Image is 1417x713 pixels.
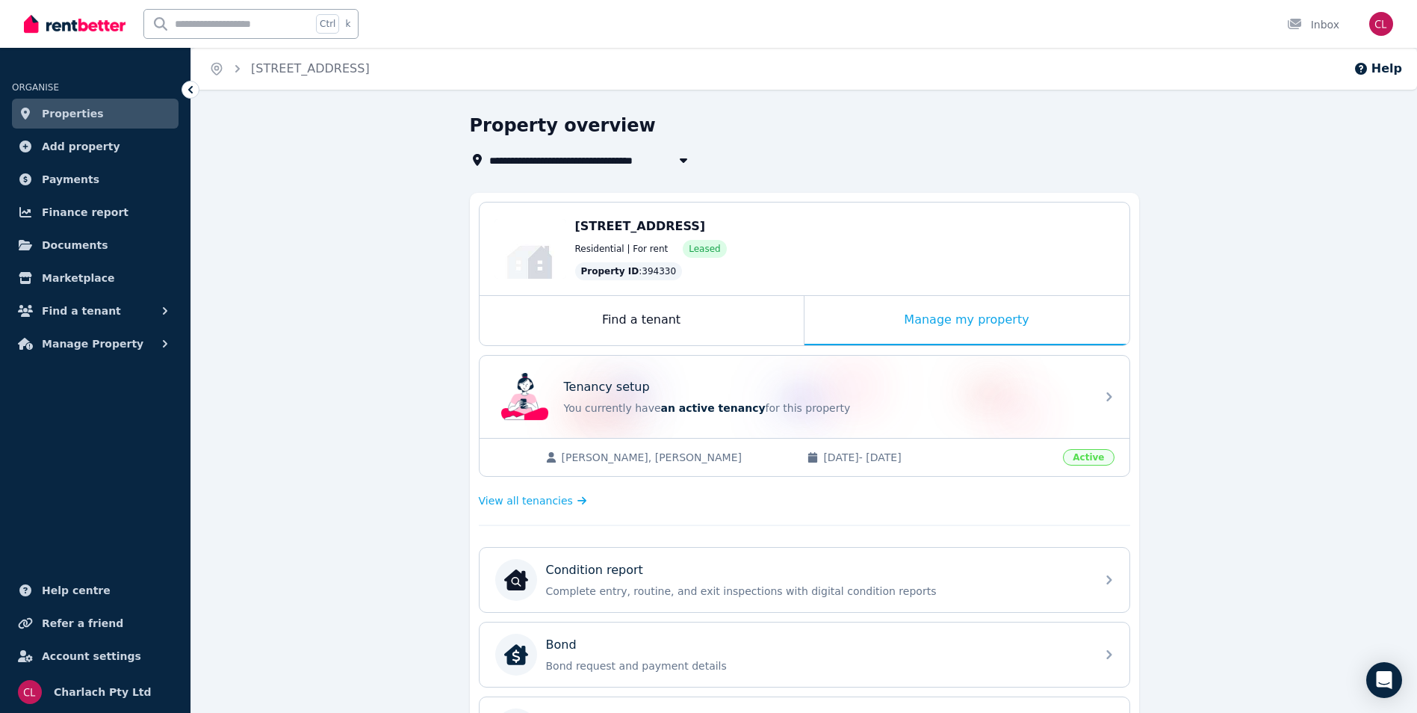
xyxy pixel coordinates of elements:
span: View all tenancies [479,493,573,508]
button: Help [1354,60,1402,78]
a: Documents [12,230,179,260]
span: Help centre [42,581,111,599]
p: Condition report [546,561,643,579]
button: Find a tenant [12,296,179,326]
span: Property ID [581,265,639,277]
a: Tenancy setupTenancy setupYou currently havean active tenancyfor this property [480,356,1129,438]
a: Account settings [12,641,179,671]
h1: Property overview [470,114,656,138]
a: Refer a friend [12,608,179,638]
span: Finance report [42,203,128,221]
span: Documents [42,236,108,254]
a: Add property [12,132,179,161]
img: RentBetter [24,13,125,35]
nav: Breadcrumb [191,48,388,90]
span: Active [1063,449,1114,466]
span: Marketplace [42,269,114,287]
a: View all tenancies [479,493,587,508]
p: Complete entry, routine, and exit inspections with digital condition reports [546,584,1087,599]
p: Bond request and payment details [546,658,1087,673]
span: [DATE] - [DATE] [823,450,1054,465]
img: Charlach Pty Ltd [18,680,42,704]
div: : 394330 [575,262,683,280]
span: [STREET_ADDRESS] [575,219,706,233]
span: ORGANISE [12,82,59,93]
a: Finance report [12,197,179,227]
span: Add property [42,138,120,155]
a: [STREET_ADDRESS] [251,61,370,75]
span: Ctrl [316,14,339,34]
p: Bond [546,636,577,654]
img: Tenancy setup [501,373,549,421]
span: Residential | For rent [575,243,669,255]
a: Marketplace [12,263,179,293]
a: BondBondBond request and payment details [480,623,1129,687]
img: Charlach Pty Ltd [1369,12,1393,36]
span: Refer a friend [42,614,123,632]
span: Properties [42,105,104,123]
a: Condition reportCondition reportComplete entry, routine, and exit inspections with digital condit... [480,548,1129,612]
span: [PERSON_NAME], [PERSON_NAME] [562,450,793,465]
button: Manage Property [12,329,179,359]
span: Leased [689,243,720,255]
div: Manage my property [804,296,1129,345]
img: Bond [504,643,528,667]
span: Payments [42,170,99,188]
span: an active tenancy [661,402,766,414]
span: Charlach Pty Ltd [54,683,152,701]
p: Tenancy setup [564,378,650,396]
a: Payments [12,164,179,194]
div: Find a tenant [480,296,804,345]
a: Properties [12,99,179,129]
span: k [345,18,350,30]
span: Find a tenant [42,302,121,320]
span: Manage Property [42,335,143,353]
a: Help centre [12,575,179,605]
span: Account settings [42,647,141,665]
div: Open Intercom Messenger [1366,662,1402,698]
p: You currently have for this property [564,401,1087,416]
div: Inbox [1287,17,1339,32]
img: Condition report [504,568,528,592]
